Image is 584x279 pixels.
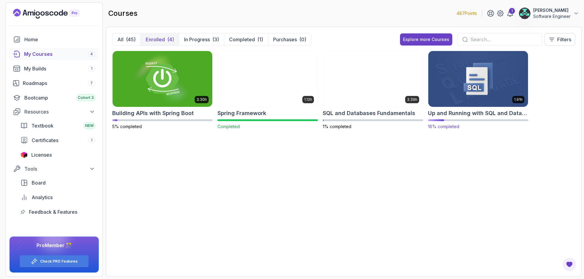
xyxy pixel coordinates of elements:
img: jetbrains icon [20,152,28,158]
div: Explore more Courses [403,36,449,43]
div: Roadmaps [23,80,95,87]
div: My Builds [24,65,95,72]
p: 487 Points [457,10,477,16]
a: feedback [17,206,99,218]
a: courses [9,48,99,60]
p: Software Engineer [533,13,571,19]
span: 1 [91,138,92,143]
span: Textbook [31,122,54,129]
p: Enrolled [146,36,165,43]
span: Board [32,179,46,186]
p: [PERSON_NAME] [533,7,571,13]
div: Resources [24,108,95,115]
a: 1 [506,10,514,17]
span: NEW [85,123,94,128]
span: Completed [217,124,240,129]
a: home [9,33,99,46]
div: My Courses [24,50,95,58]
a: Check PRO Features [40,259,78,264]
a: analytics [17,191,99,203]
button: Check PRO Features [19,255,89,267]
a: Up and Running with SQL and Databases card1.91hUp and Running with SQL and Databases16% completed [428,51,528,130]
a: SQL and Databases Fundamentals card3.39hSQL and Databases Fundamentals1% completed [323,51,423,130]
span: 5% completed [112,124,142,129]
h2: Up and Running with SQL and Databases [428,109,528,117]
span: Licenses [31,151,52,158]
span: Analytics [32,194,53,201]
span: 1 [91,66,92,71]
span: 16% completed [428,124,459,129]
div: Bootcamp [24,94,95,101]
img: Up and Running with SQL and Databases card [426,49,530,108]
p: Completed [229,36,255,43]
div: (1) [257,36,263,43]
a: Spring Framework card1.12hSpring FrameworkCompleted [217,51,318,130]
a: textbook [17,120,99,132]
button: Open Feedback Button [562,257,577,272]
a: bootcamp [9,92,99,104]
div: (4) [167,36,174,43]
span: 4 [90,52,93,56]
p: In Progress [184,36,210,43]
button: Filters [545,33,575,46]
div: 1 [509,8,515,14]
button: All(45) [113,33,141,46]
p: 3.39h [407,97,417,102]
button: Completed(1) [224,33,268,46]
div: (45) [126,36,136,43]
img: SQL and Databases Fundamentals card [323,51,423,107]
span: Cohort 3 [78,95,94,100]
a: builds [9,63,99,75]
div: Home [24,36,95,43]
a: board [17,177,99,189]
a: licenses [17,149,99,161]
a: Building APIs with Spring Boot card3.30hBuilding APIs with Spring Boot5% completed [112,51,213,130]
p: Filters [557,36,571,43]
a: Landing page [13,9,93,19]
img: Building APIs with Spring Boot card [113,51,212,107]
h2: SQL and Databases Fundamentals [323,109,415,117]
p: 1.91h [514,97,523,102]
button: In Progress(3) [179,33,224,46]
p: 3.30h [196,97,207,102]
button: Explore more Courses [400,33,452,46]
a: certificates [17,134,99,146]
h2: Building APIs with Spring Boot [112,109,194,117]
img: Spring Framework card [218,51,318,107]
div: (3) [212,36,219,43]
span: Feedback & Features [29,208,77,216]
p: All [117,36,123,43]
div: (0) [299,36,306,43]
span: Certificates [32,137,58,144]
img: user profile image [519,8,530,19]
div: Tools [24,165,95,172]
h2: Spring Framework [217,109,266,117]
a: roadmaps [9,77,99,89]
input: Search... [470,36,537,43]
button: user profile image[PERSON_NAME]Software Engineer [519,7,579,19]
p: Purchases [273,36,297,43]
span: 1% completed [323,124,351,129]
button: Tools [9,163,99,174]
button: Resources [9,106,99,117]
button: Enrolled(4) [141,33,179,46]
h2: courses [108,9,137,18]
button: Purchases(0) [268,33,311,46]
span: 7 [90,81,93,86]
p: 1.12h [304,97,312,102]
